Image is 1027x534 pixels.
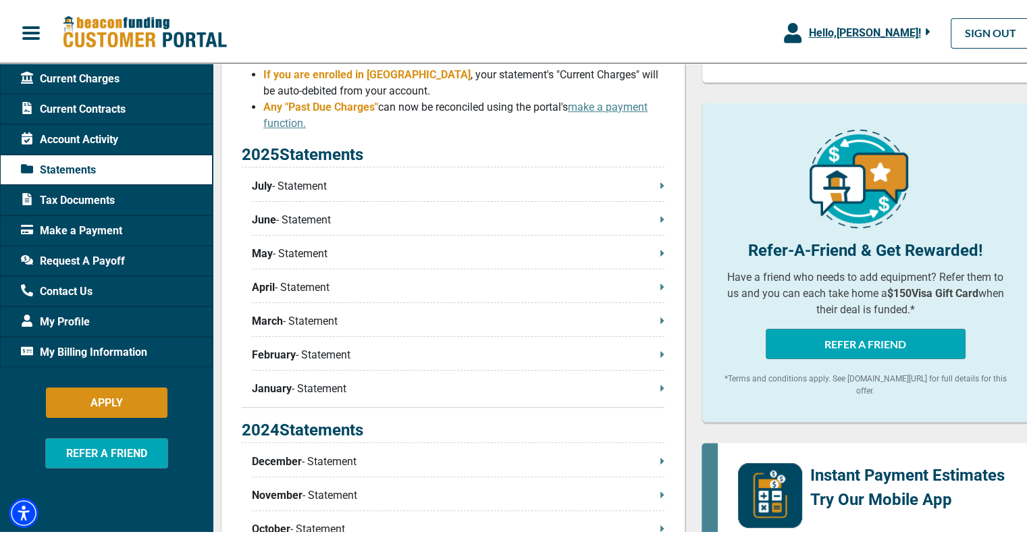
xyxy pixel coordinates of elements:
[887,284,978,297] b: $150 Visa Gift Card
[252,378,664,394] p: - Statement
[21,99,126,115] span: Current Contracts
[810,485,1005,509] p: Try Our Mobile App
[252,243,273,259] span: May
[242,140,664,165] p: 2025 Statements
[810,127,908,225] img: refer-a-friend-icon.png
[766,326,966,356] button: REFER A FRIEND
[21,281,93,297] span: Contact Us
[252,344,664,361] p: - Statement
[722,370,1008,394] p: *Terms and conditions apply. See [DOMAIN_NAME][URL] for full details for this offer.
[21,129,118,145] span: Account Activity
[263,98,648,127] span: can now be reconciled using the portal's
[252,344,296,361] span: February
[21,190,115,206] span: Tax Documents
[252,451,664,467] p: - Statement
[808,24,920,36] span: Hello, [PERSON_NAME] !
[21,250,125,267] span: Request A Payoff
[252,485,302,501] span: November
[738,460,802,525] img: mobile-app-logo.png
[252,311,664,327] p: - Statement
[252,209,276,225] span: June
[45,435,168,466] button: REFER A FRIEND
[252,311,283,327] span: March
[21,68,120,84] span: Current Charges
[252,451,302,467] span: December
[252,277,275,293] span: April
[252,176,272,192] span: July
[9,496,38,525] div: Accessibility Menu
[46,385,167,415] button: APPLY
[252,176,664,192] p: - Statement
[242,415,664,440] p: 2024 Statements
[252,485,664,501] p: - Statement
[263,65,471,78] span: If you are enrolled in [GEOGRAPHIC_DATA]
[252,209,664,225] p: - Statement
[252,243,664,259] p: - Statement
[21,311,90,327] span: My Profile
[21,159,96,176] span: Statements
[21,342,147,358] span: My Billing Information
[722,267,1008,315] p: Have a friend who needs to add equipment? Refer them to us and you can each take home a when thei...
[252,378,292,394] span: January
[263,98,378,111] span: Any "Past Due Charges"
[722,236,1008,260] p: Refer-A-Friend & Get Rewarded!
[62,13,227,47] img: Beacon Funding Customer Portal Logo
[252,277,664,293] p: - Statement
[810,460,1005,485] p: Instant Payment Estimates
[21,220,122,236] span: Make a Payment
